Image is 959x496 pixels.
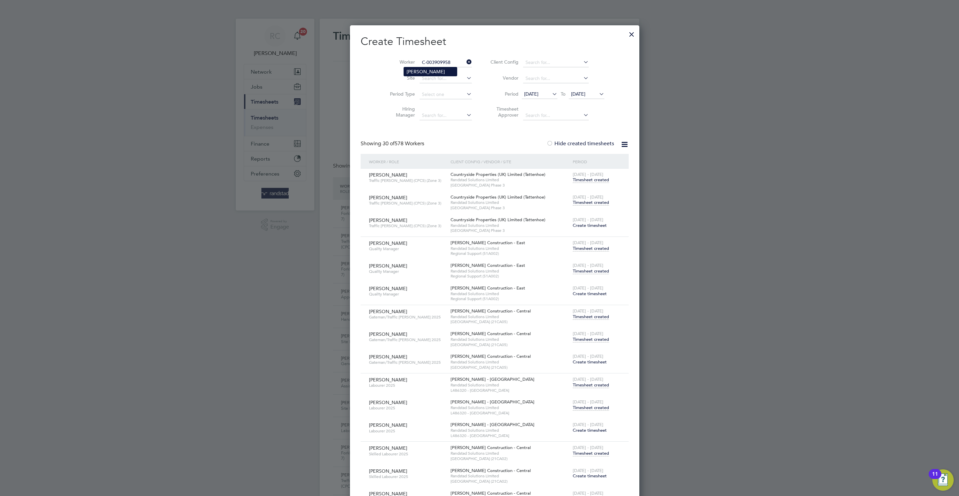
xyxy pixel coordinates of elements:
span: [PERSON_NAME] - [GEOGRAPHIC_DATA] [451,376,534,382]
span: [PERSON_NAME] Construction - Central [451,445,531,450]
label: Hide created timesheets [546,140,614,147]
span: [GEOGRAPHIC_DATA] Phase 3 [451,205,569,211]
span: Quality Manager [369,269,446,274]
span: [GEOGRAPHIC_DATA] Phase 3 [451,228,569,233]
span: [DATE] - [DATE] [573,422,603,427]
span: [DATE] - [DATE] [573,240,603,246]
span: [PERSON_NAME] - [GEOGRAPHIC_DATA] [451,422,534,427]
div: Client Config / Vendor / Site [449,154,571,169]
span: Labourer 2025 [369,405,446,411]
span: Timesheet created [573,382,609,388]
span: [DATE] - [DATE] [573,445,603,450]
button: Open Resource Center, 11 new notifications [932,469,954,491]
span: L486320 - [GEOGRAPHIC_DATA] [451,410,569,416]
label: Hiring Manager [385,106,415,118]
span: Traffic [PERSON_NAME] (CPCS) (Zone 3) [369,223,446,229]
span: Randstad Solutions Limited [451,223,569,228]
span: [PERSON_NAME] Construction - Central [451,308,531,314]
span: Quality Manager [369,291,446,297]
span: Timesheet created [573,314,609,320]
span: Quality Manager [369,246,446,251]
span: Timesheet created [573,336,609,342]
span: Traffic [PERSON_NAME] (CPCS) (Zone 3) [369,178,446,183]
label: Vendor [488,75,518,81]
span: Gateman/Traffic [PERSON_NAME] 2025 [369,360,446,365]
span: [PERSON_NAME] [369,240,407,246]
span: [DATE] - [DATE] [573,308,603,314]
span: Labourer 2025 [369,428,446,434]
span: Timesheet created [573,246,609,251]
span: [GEOGRAPHIC_DATA] (21CA05) [451,319,569,324]
span: [DATE] [571,91,585,97]
span: [DATE] - [DATE] [573,331,603,336]
div: Showing [361,140,426,147]
span: Randstad Solutions Limited [451,314,569,319]
span: Randstad Solutions Limited [451,246,569,251]
span: Randstad Solutions Limited [451,337,569,342]
input: Search for... [420,74,472,83]
li: [PERSON_NAME] [404,67,457,76]
span: [PERSON_NAME] Construction - East [451,285,525,291]
input: Search for... [523,58,589,67]
input: Search for... [523,111,589,120]
span: [GEOGRAPHIC_DATA] (21CA02) [451,479,569,484]
span: [PERSON_NAME] [369,308,407,314]
span: [PERSON_NAME] [369,399,407,405]
span: [GEOGRAPHIC_DATA] (21CA02) [451,456,569,461]
div: 11 [932,474,938,483]
span: Randstad Solutions Limited [451,428,569,433]
span: [PERSON_NAME] [369,172,407,178]
label: Period Type [385,91,415,97]
span: Randstad Solutions Limited [451,359,569,365]
div: Worker / Role [367,154,449,169]
span: [PERSON_NAME] [369,263,407,269]
span: L486320 - [GEOGRAPHIC_DATA] [451,433,569,438]
span: [DATE] - [DATE] [573,217,603,223]
span: [DATE] - [DATE] [573,353,603,359]
span: Randstad Solutions Limited [451,405,569,410]
span: Randstad Solutions Limited [451,473,569,479]
input: Search for... [420,58,472,67]
input: Search for... [420,111,472,120]
span: Randstad Solutions Limited [451,200,569,205]
span: [PERSON_NAME] [369,377,407,383]
span: [PERSON_NAME] [369,331,407,337]
span: Create timesheet [573,427,607,433]
label: Period [488,91,518,97]
span: [PERSON_NAME] [369,445,407,451]
span: Timesheet created [573,450,609,456]
span: [GEOGRAPHIC_DATA] (21CA05) [451,365,569,370]
span: [PERSON_NAME] [369,285,407,291]
span: [DATE] - [DATE] [573,285,603,291]
span: Regional Support (51A002) [451,273,569,279]
span: Gateman/Traffic [PERSON_NAME] 2025 [369,314,446,320]
span: L486320 - [GEOGRAPHIC_DATA] [451,388,569,393]
span: Skilled Labourer 2025 [369,474,446,479]
span: [PERSON_NAME] [369,422,407,428]
span: Countryside Properties (UK) Limited (Tattenhoe) [451,217,545,223]
span: Timesheet created [573,177,609,183]
span: Timesheet created [573,268,609,274]
span: [PERSON_NAME] - [GEOGRAPHIC_DATA] [451,399,534,405]
span: Skilled Labourer 2025 [369,451,446,457]
span: To [559,90,567,98]
span: Labourer 2025 [369,383,446,388]
span: [PERSON_NAME] Construction - East [451,262,525,268]
span: [DATE] - [DATE] [573,376,603,382]
span: [DATE] - [DATE] [573,490,603,496]
span: Countryside Properties (UK) Limited (Tattenhoe) [451,172,545,177]
span: [PERSON_NAME] Construction - Central [451,490,531,496]
span: [DATE] - [DATE] [573,468,603,473]
span: Countryside Properties (UK) Limited (Tattenhoe) [451,194,545,200]
div: Period [571,154,622,169]
span: Gateman/Traffic [PERSON_NAME] 2025 [369,337,446,342]
span: Create timesheet [573,291,607,296]
span: Randstad Solutions Limited [451,382,569,388]
span: [PERSON_NAME] Construction - East [451,240,525,246]
span: [DATE] - [DATE] [573,262,603,268]
label: Client Config [488,59,518,65]
span: Timesheet created [573,200,609,206]
span: [PERSON_NAME] Construction - Central [451,331,531,336]
span: Randstad Solutions Limited [451,451,569,456]
span: 30 of [383,140,395,147]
